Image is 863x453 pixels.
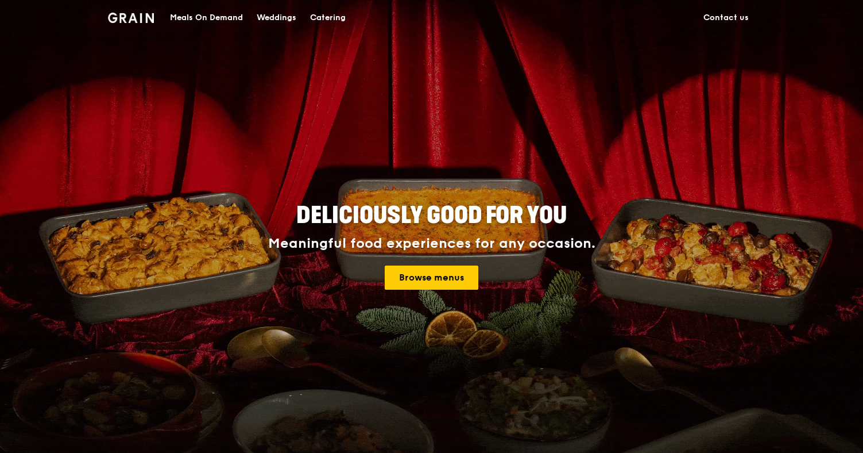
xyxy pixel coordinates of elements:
[108,13,154,23] img: Grain
[310,1,346,35] div: Catering
[257,1,296,35] div: Weddings
[296,202,567,229] span: Deliciously good for you
[250,1,303,35] a: Weddings
[303,1,353,35] a: Catering
[170,1,243,35] div: Meals On Demand
[385,266,478,290] a: Browse menus
[696,1,756,35] a: Contact us
[225,236,638,252] div: Meaningful food experiences for any occasion.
